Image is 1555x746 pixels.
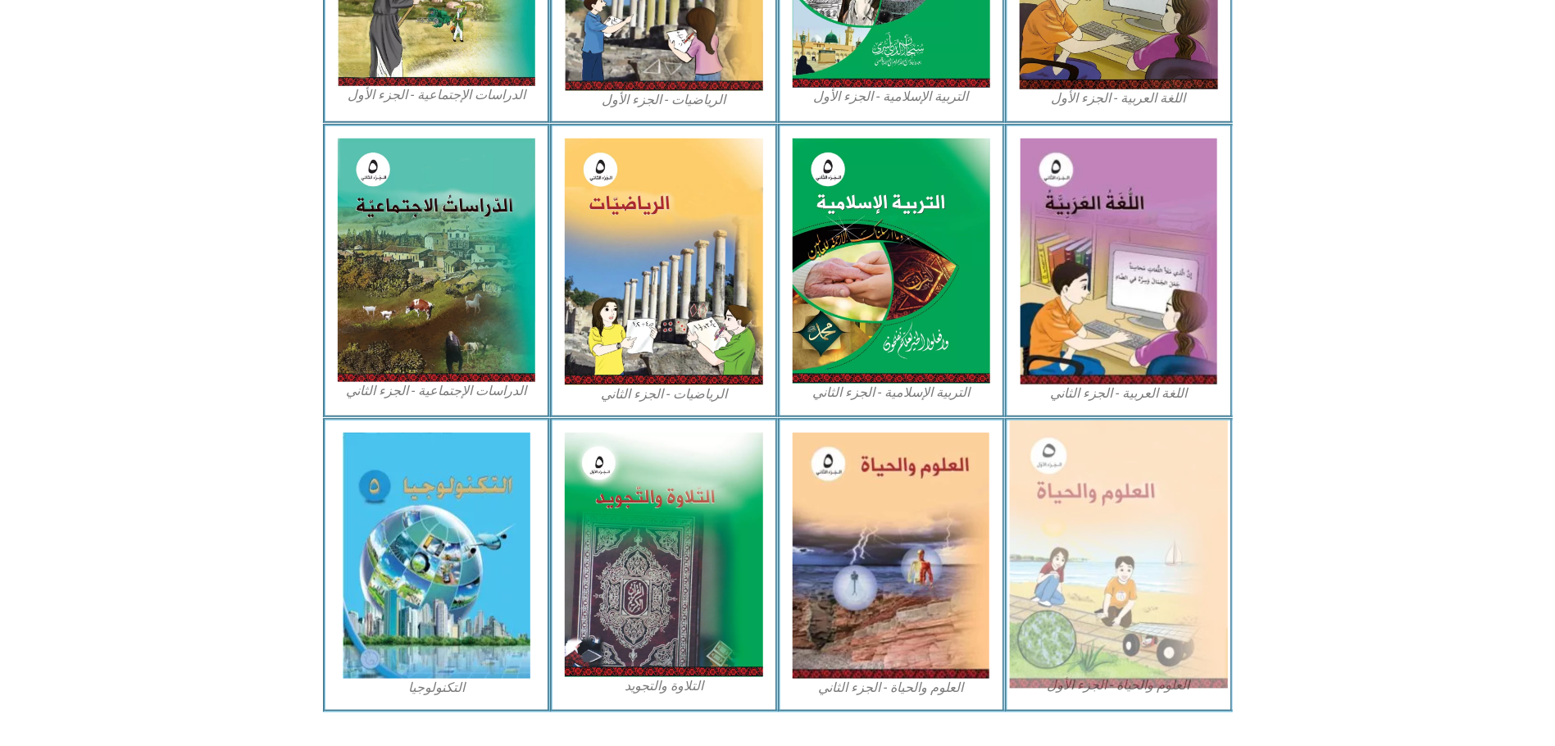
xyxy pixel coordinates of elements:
figcaption: التربية الإسلامية - الجزء الأول [793,88,991,106]
figcaption: الرياضيات - الجزء الأول​ [565,91,763,109]
figcaption: التربية الإسلامية - الجزء الثاني [793,384,991,402]
figcaption: التكنولوجيا [338,679,536,697]
figcaption: اللغة العربية - الجزء الثاني [1020,384,1218,403]
figcaption: العلوم والحياة - الجزء الثاني [793,679,991,697]
figcaption: اللغة العربية - الجزء الأول​ [1020,89,1218,107]
figcaption: الدراسات الإجتماعية - الجزء الأول​ [338,86,536,104]
figcaption: التلاوة والتجويد [565,677,763,695]
figcaption: الدراسات الإجتماعية - الجزء الثاني [338,382,536,400]
figcaption: الرياضيات - الجزء الثاني [565,385,763,403]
